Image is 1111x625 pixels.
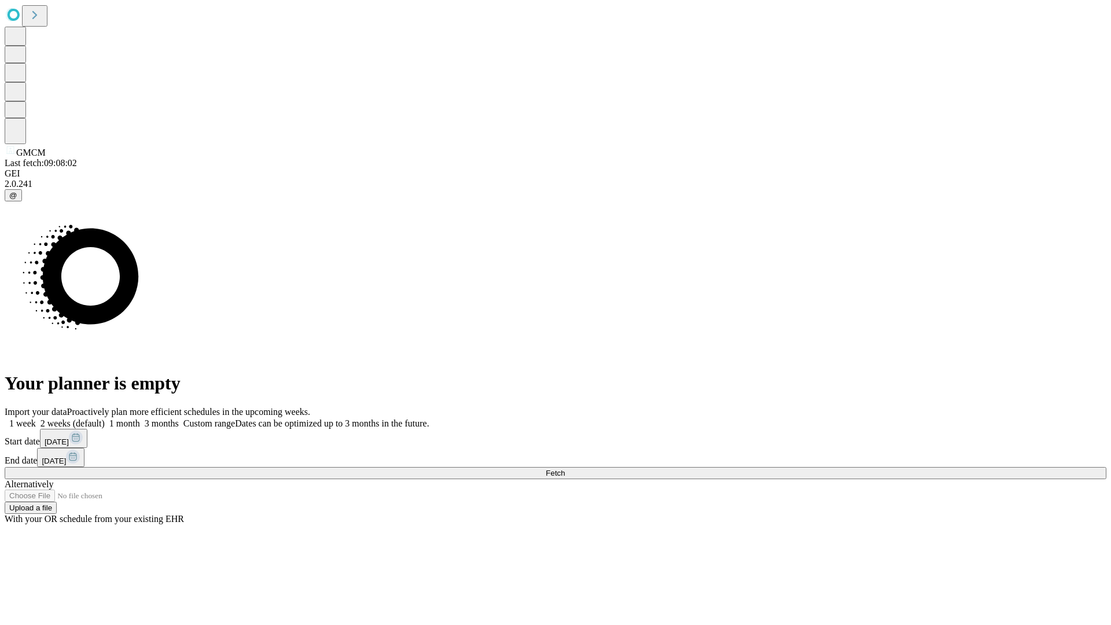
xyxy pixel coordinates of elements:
[41,418,105,428] span: 2 weeks (default)
[5,467,1106,479] button: Fetch
[5,158,77,168] span: Last fetch: 09:08:02
[109,418,140,428] span: 1 month
[5,502,57,514] button: Upload a file
[45,437,69,446] span: [DATE]
[9,418,36,428] span: 1 week
[145,418,179,428] span: 3 months
[5,373,1106,394] h1: Your planner is empty
[5,179,1106,189] div: 2.0.241
[235,418,429,428] span: Dates can be optimized up to 3 months in the future.
[5,168,1106,179] div: GEI
[42,457,66,465] span: [DATE]
[5,514,184,524] span: With your OR schedule from your existing EHR
[5,407,67,417] span: Import your data
[9,191,17,200] span: @
[183,418,235,428] span: Custom range
[16,148,46,157] span: GMCM
[37,448,84,467] button: [DATE]
[5,429,1106,448] div: Start date
[67,407,310,417] span: Proactively plan more efficient schedules in the upcoming weeks.
[5,448,1106,467] div: End date
[40,429,87,448] button: [DATE]
[5,189,22,201] button: @
[5,479,53,489] span: Alternatively
[546,469,565,477] span: Fetch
